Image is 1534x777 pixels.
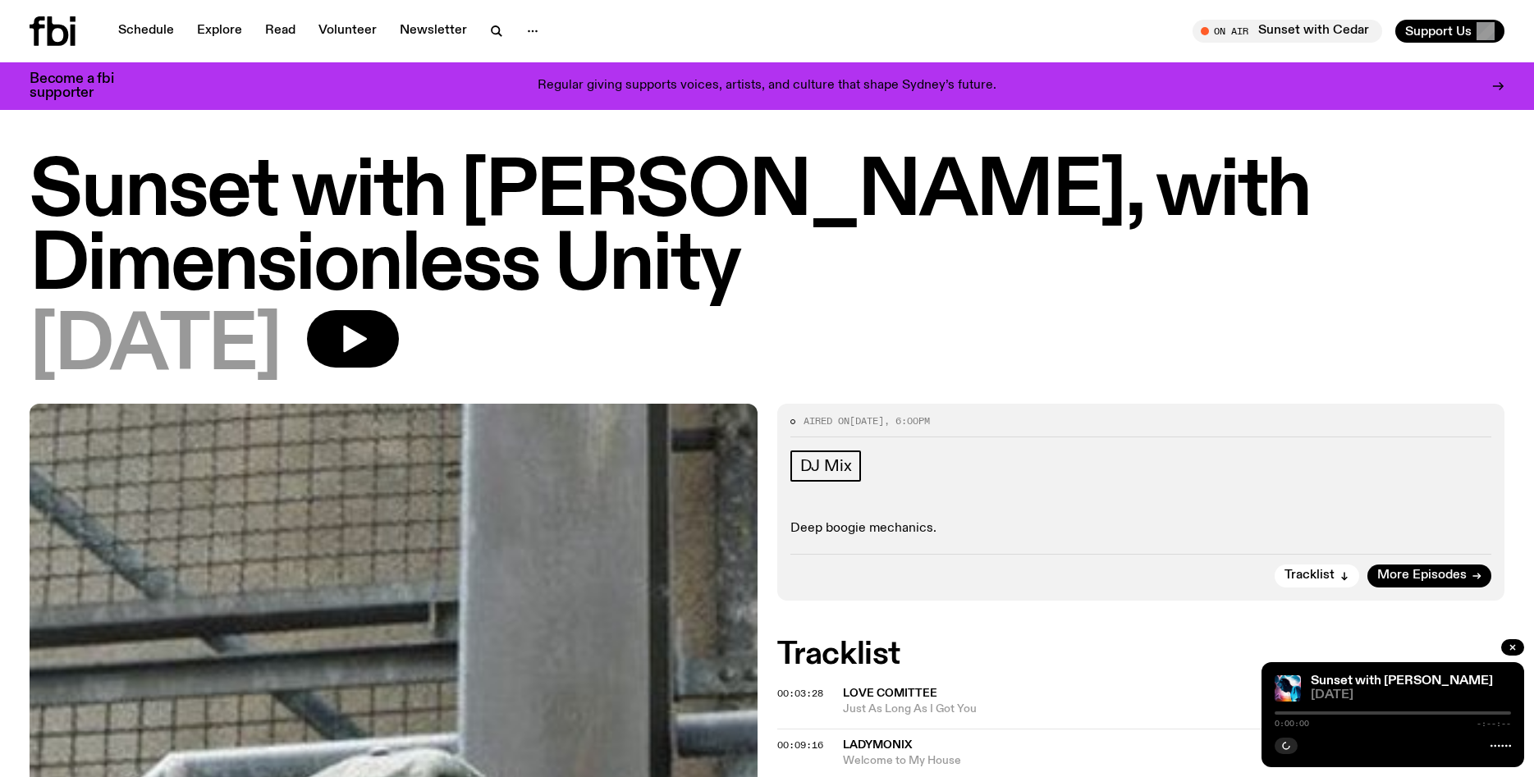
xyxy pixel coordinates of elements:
[843,702,1505,717] span: Just As Long As I Got You
[843,739,912,751] span: LADYMONIX
[777,640,1505,670] h2: Tracklist
[1193,20,1382,43] button: On AirSunset with Cedar
[777,687,823,700] span: 00:03:28
[255,20,305,43] a: Read
[804,414,849,427] span: Aired on
[309,20,387,43] a: Volunteer
[538,79,996,94] p: Regular giving supports voices, artists, and culture that shape Sydney’s future.
[1477,720,1511,728] span: -:--:--
[1275,564,1359,587] button: Tracklist
[777,738,823,752] span: 00:09:16
[1405,24,1472,39] span: Support Us
[187,20,252,43] a: Explore
[1367,564,1491,587] a: More Episodes
[843,753,1505,769] span: Welcome to My House
[1284,569,1335,582] span: Tracklist
[1395,20,1504,43] button: Support Us
[1275,675,1301,702] img: Simon Caldwell stands side on, looking downwards. He has headphones on. Behind him is a brightly ...
[30,72,135,100] h3: Become a fbi supporter
[108,20,184,43] a: Schedule
[884,414,930,427] span: , 6:00pm
[30,310,281,384] span: [DATE]
[790,521,1492,537] p: Deep boogie mechanics.
[30,156,1504,304] h1: Sunset with [PERSON_NAME], with Dimensionless Unity
[777,689,823,698] button: 00:03:28
[1377,569,1467,582] span: More Episodes
[843,688,937,699] span: Love Comittee
[800,457,852,475] span: DJ Mix
[1275,720,1309,728] span: 0:00:00
[777,741,823,750] button: 00:09:16
[1311,689,1511,702] span: [DATE]
[1311,674,1493,688] a: Sunset with [PERSON_NAME]
[790,450,862,482] a: DJ Mix
[849,414,884,427] span: [DATE]
[390,20,477,43] a: Newsletter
